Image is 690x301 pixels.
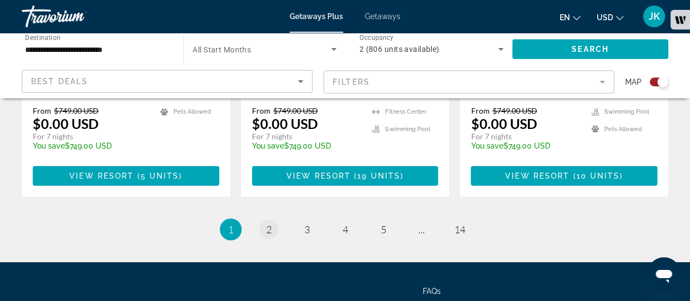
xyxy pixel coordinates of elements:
[252,132,362,141] p: For 7 nights
[471,132,580,141] p: For 7 nights
[33,106,51,115] span: From
[252,106,271,115] span: From
[505,172,569,180] span: View Resort
[385,108,426,115] span: Fitness Center
[323,70,614,94] button: Filter
[423,287,441,296] a: FAQs
[252,141,284,150] span: You save
[252,166,439,186] button: View Resort(19 units)
[365,12,400,21] a: Getaways
[351,172,404,180] span: ( )
[141,172,179,180] span: 5 units
[193,45,251,54] span: All Start Months
[569,172,623,180] span: ( )
[343,223,348,235] span: 4
[385,126,430,133] span: Swimming Pool
[290,12,343,21] a: Getaways Plus
[357,172,400,180] span: 19 units
[31,77,88,86] span: Best Deals
[381,223,386,235] span: 5
[304,223,310,235] span: 3
[471,115,537,132] p: $0.00 USD
[597,13,613,22] span: USD
[471,141,580,150] p: $749.00 USD
[640,5,668,28] button: User Menu
[33,132,149,141] p: For 7 nights
[560,9,580,25] button: Change language
[359,34,394,42] span: Occupancy
[359,45,440,54] span: 2 (806 units available)
[54,106,99,115] span: $749.00 USD
[33,166,219,186] button: View Resort(5 units)
[69,172,134,180] span: View Resort
[33,141,149,150] p: $749.00 USD
[649,11,660,22] span: JK
[572,45,609,54] span: Search
[134,172,182,180] span: ( )
[492,106,537,115] span: $749.00 USD
[228,223,233,235] span: 1
[576,172,620,180] span: 10 units
[173,108,211,115] span: Pets Allowed
[22,2,131,31] a: Travorium
[597,9,623,25] button: Change currency
[646,257,681,292] iframe: Button to launch messaging window
[33,141,65,150] span: You save
[560,13,570,22] span: en
[604,126,642,133] span: Pets Allowed
[512,39,668,59] button: Search
[25,33,61,41] span: Destination
[31,75,303,88] mat-select: Sort by
[22,219,668,240] nav: Pagination
[471,166,657,186] button: View Resort(10 units)
[454,223,465,235] span: 14
[625,74,641,90] span: Map
[33,115,99,132] p: $0.00 USD
[471,106,489,115] span: From
[418,223,425,235] span: ...
[252,141,362,150] p: $749.00 USD
[471,141,503,150] span: You save
[252,115,318,132] p: $0.00 USD
[604,108,649,115] span: Swimming Pool
[273,106,318,115] span: $749.00 USD
[286,172,351,180] span: View Resort
[266,223,272,235] span: 2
